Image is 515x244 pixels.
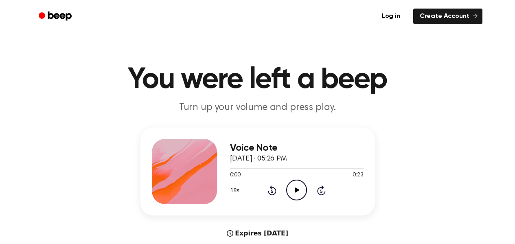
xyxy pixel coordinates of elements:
[230,183,242,197] button: 1.0x
[227,229,288,238] div: Expires [DATE]
[374,7,408,26] a: Log in
[101,101,414,114] p: Turn up your volume and press play.
[230,143,364,154] h3: Voice Note
[353,171,363,180] span: 0:23
[230,171,241,180] span: 0:00
[49,65,466,95] h1: You were left a beep
[230,155,287,163] span: [DATE] · 05:26 PM
[413,9,482,24] a: Create Account
[33,9,79,24] a: Beep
